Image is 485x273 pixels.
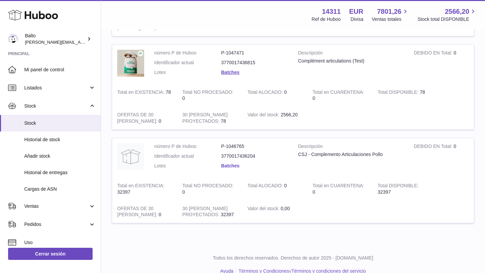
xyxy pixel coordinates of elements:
[117,50,144,77] img: product image
[177,178,242,200] td: 0
[154,163,221,169] dt: Lotes
[177,200,242,223] td: 32397
[248,206,281,213] strong: Valor del stock
[248,89,284,96] strong: Total ALOCADO
[24,221,89,228] span: Pedidos
[322,7,341,16] strong: 14311
[243,84,308,107] td: 0
[24,67,96,73] span: Mi panel de control
[409,45,474,84] td: 0
[117,143,144,170] img: product image
[373,178,438,200] td: 32397
[112,200,177,223] td: 0
[221,60,288,66] dd: 3770017436815
[25,33,86,45] div: Balto
[298,58,404,64] div: Complément articulations (Test)
[281,112,298,117] span: 2566,20
[154,143,221,150] dt: número P de Huboo
[221,50,288,56] dd: P-1047471
[24,120,96,126] span: Stock
[25,39,135,45] span: [PERSON_NAME][EMAIL_ADDRESS][DOMAIN_NAME]
[312,16,341,23] div: Ref de Huboo
[117,89,166,96] strong: Total en EXISTENCIA
[221,153,288,159] dd: 3770017436204
[24,239,96,246] span: Uso
[221,143,288,150] dd: P-1046765
[409,138,474,178] td: 0
[378,183,418,190] strong: Total DISPONIBLE
[24,136,96,143] span: Historial de stock
[177,84,242,107] td: 0
[313,189,315,195] span: 0
[298,50,404,58] strong: Descripción
[351,16,363,23] div: Divisa
[377,7,401,16] span: 7801,26
[281,206,290,211] span: 0,00
[248,183,284,190] strong: Total ALOCADO
[24,85,89,91] span: Listados
[154,50,221,56] dt: número P de Huboo
[372,7,409,23] a: 7801,26 Ventas totales
[8,34,18,44] img: dani@balto.fr
[298,143,404,151] strong: Descripción
[243,178,308,200] td: 0
[313,95,315,101] span: 0
[117,183,164,190] strong: Total en EXISTENCIA
[414,50,454,57] strong: DEBIDO EN Total
[154,153,221,159] dt: Identificador actual
[112,107,177,129] td: 0
[24,203,89,209] span: Ventas
[248,112,281,119] strong: Valor del stock
[182,89,233,96] strong: Total NO PROCESADO
[182,112,228,125] strong: 30 [PERSON_NAME] PROYECTADOS
[414,144,454,151] strong: DEBIDO EN Total
[117,206,159,219] strong: OFERTAS DE 30 [PERSON_NAME]
[177,107,242,129] td: 78
[24,153,96,159] span: Añadir stock
[24,186,96,192] span: Cargas de ASN
[221,70,239,75] a: Batches
[418,7,477,23] a: 2566,20 Stock total DISPONIBLE
[372,16,409,23] span: Ventas totales
[298,151,404,158] div: CSJ - Complemento Articulaciones Pollo
[112,84,177,107] td: 78
[313,89,364,96] strong: Total en CUARENTENA
[154,69,221,76] dt: Lotes
[117,112,159,125] strong: OFERTAS DE 30 [PERSON_NAME]
[418,16,477,23] span: Stock total DISPONIBLE
[154,60,221,66] dt: Identificador actual
[182,183,233,190] strong: Total NO PROCESADO
[349,7,363,16] strong: EUR
[373,84,438,107] td: 78
[313,183,364,190] strong: Total en CUARENTENA
[24,103,89,109] span: Stock
[221,163,239,168] a: Batches
[112,178,177,200] td: 32397
[378,89,420,96] strong: Total DISPONIBLE
[445,7,469,16] span: 2566,20
[8,248,93,260] a: Cerrar sesión
[24,169,96,176] span: Historial de entregas
[182,206,228,219] strong: 30 [PERSON_NAME] PROYECTADOS
[106,255,480,261] p: Todos los derechos reservados. Derechos de autor 2025 - [DOMAIN_NAME]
